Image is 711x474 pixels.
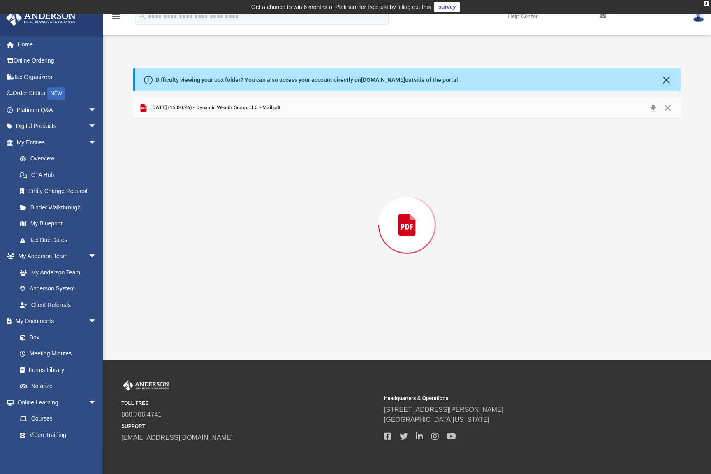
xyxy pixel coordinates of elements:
a: Video Training [12,427,101,443]
a: Online Learningarrow_drop_down [6,394,105,411]
a: 800.706.4741 [121,411,162,418]
div: Get a chance to win 6 months of Platinum for free just by filling out this [251,2,431,12]
a: Client Referrals [12,297,105,313]
div: Difficulty viewing your box folder? You can also access your account directly on outside of the p... [155,76,460,84]
a: Courses [12,411,105,427]
span: arrow_drop_down [88,134,105,151]
a: [DOMAIN_NAME] [361,77,405,83]
small: Headquarters & Operations [384,395,641,402]
a: My Anderson Teamarrow_drop_down [6,248,105,265]
a: menu [111,16,121,21]
a: survey [434,2,460,12]
a: Box [12,329,101,346]
span: arrow_drop_down [88,118,105,135]
img: User Pic [692,10,705,22]
a: Anderson System [12,281,105,297]
a: Meeting Minutes [12,346,105,362]
button: Download [646,102,660,114]
a: Tax Due Dates [12,232,109,248]
a: Forms Library [12,362,101,378]
a: [STREET_ADDRESS][PERSON_NAME] [384,406,503,413]
a: Order StatusNEW [6,85,109,102]
a: Overview [12,151,109,167]
a: Tax Organizers [6,69,109,85]
a: My Anderson Team [12,264,101,281]
span: [DATE] (15:00:26) - Dynamic Wealth Group, LLC - Mail.pdf [148,104,280,112]
small: SUPPORT [121,423,378,430]
i: menu [111,12,121,21]
span: arrow_drop_down [88,248,105,265]
span: arrow_drop_down [88,313,105,330]
a: My Entitiesarrow_drop_down [6,134,109,151]
a: Online Ordering [6,53,109,69]
a: My Blueprint [12,216,105,232]
i: search [137,11,146,20]
a: Binder Walkthrough [12,199,109,216]
a: [EMAIL_ADDRESS][DOMAIN_NAME] [121,434,233,441]
div: Preview [133,97,681,331]
a: Platinum Q&Aarrow_drop_down [6,102,109,118]
a: [GEOGRAPHIC_DATA][US_STATE] [384,416,489,423]
a: Entity Change Request [12,183,109,200]
a: Digital Productsarrow_drop_down [6,118,109,135]
div: NEW [47,87,65,100]
button: Close [660,102,675,114]
a: My Documentsarrow_drop_down [6,313,105,330]
div: close [704,1,709,6]
img: Anderson Advisors Platinum Portal [4,10,78,26]
small: TOLL FREE [121,400,378,407]
a: Home [6,36,109,53]
button: Close [660,74,672,86]
a: Notarize [12,378,105,395]
span: arrow_drop_down [88,102,105,118]
img: Anderson Advisors Platinum Portal [121,380,171,391]
span: arrow_drop_down [88,394,105,411]
a: Resources [12,443,105,460]
a: CTA Hub [12,167,109,183]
